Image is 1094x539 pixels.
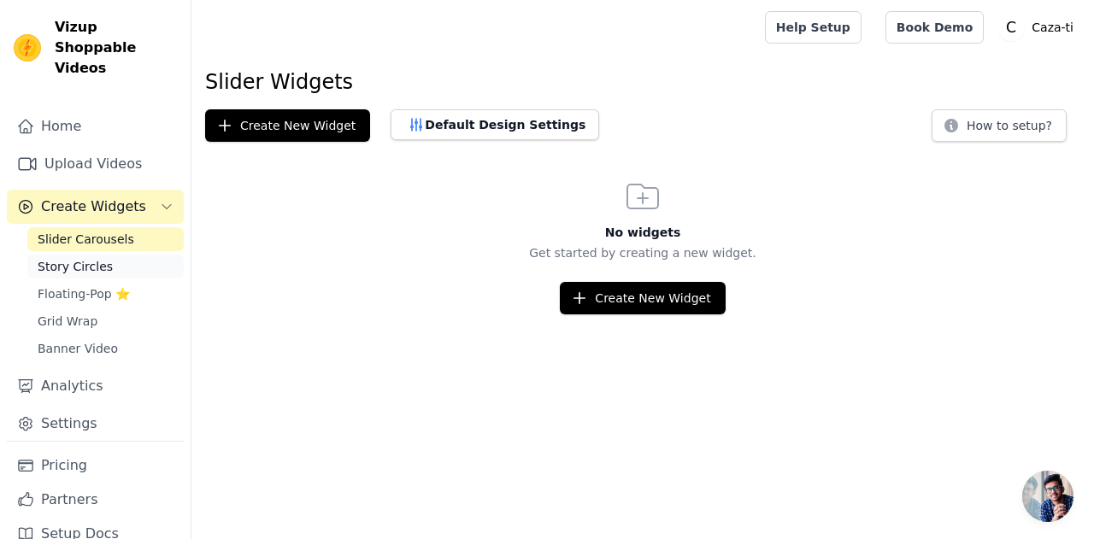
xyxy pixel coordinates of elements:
[27,337,184,360] a: Banner Video
[27,309,184,333] a: Grid Wrap
[932,109,1067,142] button: How to setup?
[27,282,184,306] a: Floating-Pop ⭐
[38,340,118,357] span: Banner Video
[7,147,184,181] a: Upload Videos
[1025,12,1080,43] p: Caza-ti
[205,68,1080,96] h1: Slider Widgets
[7,369,184,403] a: Analytics
[391,109,599,140] button: Default Design Settings
[1022,471,1073,522] div: Bate-papo aberto
[38,258,113,275] span: Story Circles
[7,109,184,144] a: Home
[14,34,41,62] img: Vizup
[27,227,184,251] a: Slider Carousels
[560,282,725,314] button: Create New Widget
[191,244,1094,261] p: Get started by creating a new widget.
[55,17,177,79] span: Vizup Shoppable Videos
[7,407,184,441] a: Settings
[932,121,1067,138] a: How to setup?
[41,196,146,217] span: Create Widgets
[38,285,130,302] span: Floating-Pop ⭐
[27,255,184,278] a: Story Circles
[38,313,97,330] span: Grid Wrap
[1006,19,1016,36] text: C
[191,224,1094,241] h3: No widgets
[997,12,1080,43] button: C Caza-ti
[885,11,984,44] a: Book Demo
[7,448,184,483] a: Pricing
[205,109,370,142] button: Create New Widget
[38,231,134,248] span: Slider Carousels
[7,483,184,517] a: Partners
[7,190,184,224] button: Create Widgets
[765,11,862,44] a: Help Setup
